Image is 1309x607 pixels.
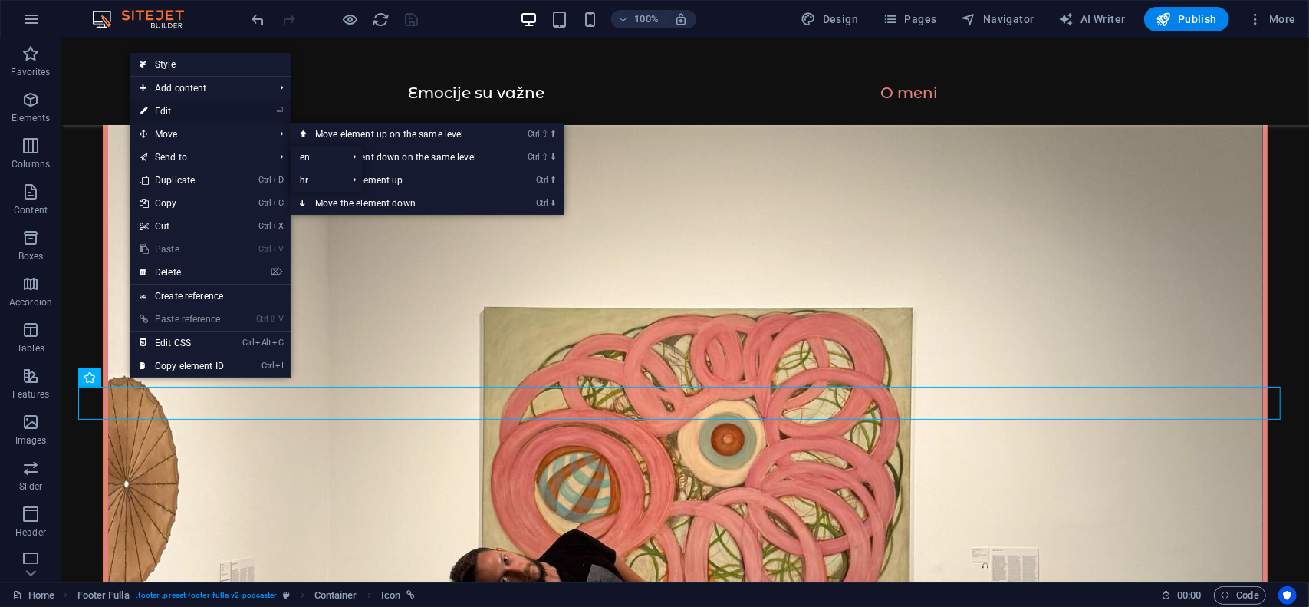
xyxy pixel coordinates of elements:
[550,198,557,208] i: ⬇
[130,238,233,261] a: CtrlVPaste
[258,198,271,208] i: Ctrl
[962,12,1034,27] span: Navigator
[291,192,507,215] a: Ctrl⬇Move the element down
[1059,12,1126,27] span: AI Writer
[130,123,268,146] span: Move
[130,285,291,308] a: Create reference
[130,355,233,378] a: CtrlICopy element ID
[77,586,130,605] span: Click to select. Double-click to edit
[249,10,268,28] button: undo
[270,314,277,324] i: ⇧
[130,169,233,192] a: CtrlDDuplicate
[883,12,936,27] span: Pages
[77,586,416,605] nav: breadcrumb
[1156,12,1217,27] span: Publish
[130,332,233,355] a: CtrlAltCEdit CSS
[258,221,271,231] i: Ctrl
[541,129,548,139] i: ⇧
[536,175,548,185] i: Ctrl
[258,175,271,185] i: Ctrl
[130,215,233,238] a: CtrlXCut
[272,198,283,208] i: C
[14,204,48,216] p: Content
[291,146,340,169] a: en
[130,100,233,123] a: ⏎Edit
[258,244,271,254] i: Ctrl
[291,169,507,192] a: Ctrl⬆Move the element up
[550,129,557,139] i: ⬆
[12,388,49,401] p: Features
[611,10,666,28] button: 100%
[130,77,268,100] span: Add content
[272,175,283,185] i: D
[291,146,507,169] a: Ctrl⇧⬇Move element down on the same level
[528,129,540,139] i: Ctrl
[550,175,557,185] i: ⬆
[17,342,44,355] p: Tables
[275,361,283,371] i: I
[19,480,43,493] p: Slider
[381,586,400,605] span: Click to select. Double-click to edit
[278,314,283,324] i: V
[242,338,255,348] i: Ctrl
[130,261,233,284] a: ⌦Delete
[1188,589,1190,601] span: :
[284,591,291,599] i: This element is a customizable preset
[1177,586,1201,605] span: 00 00
[801,12,859,27] span: Design
[1278,586,1297,605] button: Usercentrics
[130,146,268,169] a: Send to
[250,11,268,28] i: Undo: Change link (Ctrl+Z)
[12,158,50,170] p: Columns
[291,169,340,192] a: hr
[130,192,233,215] a: CtrlCCopy
[272,338,283,348] i: C
[372,10,390,28] button: reload
[1214,586,1266,605] button: Code
[795,7,865,31] div: Design (Ctrl+Alt+Y)
[550,152,557,162] i: ⬇
[271,267,283,277] i: ⌦
[541,152,548,162] i: ⇧
[130,308,233,331] a: Ctrl⇧VPaste reference
[11,66,50,78] p: Favorites
[1161,586,1202,605] h6: Session time
[406,591,415,599] i: This element is linked
[795,7,865,31] button: Design
[272,221,283,231] i: X
[256,314,268,324] i: Ctrl
[877,7,942,31] button: Pages
[528,152,540,162] i: Ctrl
[536,198,548,208] i: Ctrl
[1053,7,1132,31] button: AI Writer
[15,526,46,539] p: Header
[12,586,54,605] a: Click to cancel selection. Double-click to open Pages
[1242,7,1302,31] button: More
[15,434,47,447] p: Images
[255,338,271,348] i: Alt
[12,112,51,124] p: Elements
[1144,7,1229,31] button: Publish
[634,10,659,28] h6: 100%
[9,296,52,308] p: Accordion
[261,361,274,371] i: Ctrl
[314,586,357,605] span: Click to select. Double-click to edit
[1221,586,1259,605] span: Code
[674,12,688,26] i: On resize automatically adjust zoom level to fit chosen device.
[130,53,291,76] a: Style
[291,123,507,146] a: Ctrl⇧⬆Move element up on the same level
[1248,12,1296,27] span: More
[88,10,203,28] img: Editor Logo
[955,7,1041,31] button: Navigator
[18,250,44,262] p: Boxes
[136,586,278,605] span: . footer .preset-footer-fulla-v2-podcaster
[272,244,283,254] i: V
[276,106,283,116] i: ⏎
